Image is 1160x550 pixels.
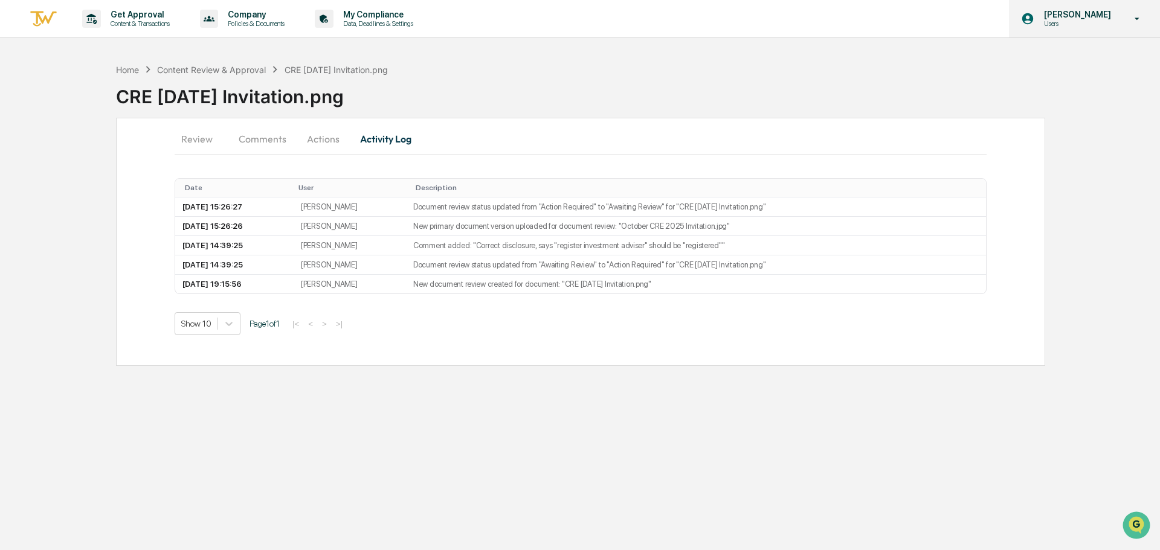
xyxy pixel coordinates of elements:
[289,319,303,329] button: |<
[175,275,294,293] td: [DATE] 19:15:56
[285,65,388,75] div: CRE [DATE] Invitation.png
[294,217,406,236] td: [PERSON_NAME]
[294,197,406,217] td: [PERSON_NAME]
[12,176,22,186] div: 🔎
[175,124,987,153] div: secondary tabs example
[175,236,294,255] td: [DATE] 14:39:25
[1034,19,1117,28] p: Users
[101,10,176,19] p: Get Approval
[1034,10,1117,19] p: [PERSON_NAME]
[205,96,220,110] button: Start new chat
[24,152,78,164] span: Preclearance
[12,25,220,45] p: How can we help?
[406,275,986,293] td: New document review created for document: "CRE [DATE] Invitation.png"
[333,10,419,19] p: My Compliance
[294,236,406,255] td: [PERSON_NAME]
[318,319,330,329] button: >
[41,104,153,114] div: We're available if you need us!
[157,65,266,75] div: Content Review & Approval
[101,19,176,28] p: Content & Transactions
[12,92,34,114] img: 1746055101610-c473b297-6a78-478c-a979-82029cc54cd1
[175,217,294,236] td: [DATE] 15:26:26
[406,197,986,217] td: Document review status updated from "Action Required" to "Awaiting Review" for "CRE [DATE] Invita...
[175,197,294,217] td: [DATE] 15:26:27
[29,9,58,29] img: logo
[250,319,280,328] span: Page 1 of 1
[218,19,291,28] p: Policies & Documents
[85,204,146,214] a: Powered byPylon
[332,319,346,329] button: >|
[406,236,986,255] td: Comment added: "​Correct disclosure, says "register investment adviser" should be "registered""
[7,147,83,169] a: 🖐️Preclearance
[175,124,229,153] button: Review
[218,10,291,19] p: Company
[304,319,317,329] button: <
[416,184,981,192] div: Toggle SortBy
[333,19,419,28] p: Data, Deadlines & Settings
[294,275,406,293] td: [PERSON_NAME]
[298,184,401,192] div: Toggle SortBy
[120,205,146,214] span: Pylon
[229,124,296,153] button: Comments
[83,147,155,169] a: 🗄️Attestations
[185,184,289,192] div: Toggle SortBy
[406,217,986,236] td: New primary document version uploaded for document review: "October CRE 2025 Invitation.jpg"
[1121,510,1154,543] iframe: Open customer support
[296,124,350,153] button: Actions
[100,152,150,164] span: Attestations
[24,175,76,187] span: Data Lookup
[88,153,97,163] div: 🗄️
[406,255,986,275] td: Document review status updated from "Awaiting Review" to "Action Required" for "CRE [DATE] Invita...
[175,255,294,275] td: [DATE] 14:39:25
[7,170,81,192] a: 🔎Data Lookup
[350,124,421,153] button: Activity Log
[294,255,406,275] td: [PERSON_NAME]
[41,92,198,104] div: Start new chat
[12,153,22,163] div: 🖐️
[116,65,139,75] div: Home
[116,76,1160,107] div: CRE [DATE] Invitation.png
